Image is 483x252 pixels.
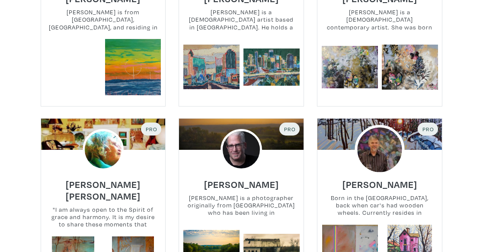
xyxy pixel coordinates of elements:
small: [PERSON_NAME] is a [DEMOGRAPHIC_DATA] artist based in [GEOGRAPHIC_DATA]. He holds a Bachelor of H... [179,8,304,31]
a: [PERSON_NAME] [PERSON_NAME] [41,182,166,192]
img: phpThumb.php [221,129,262,171]
small: Born in the [GEOGRAPHIC_DATA], back when car's had wooden wheels. Currently resides in [GEOGRAPHI... [317,194,442,217]
span: Pro [422,126,434,132]
a: [PERSON_NAME] [204,176,279,186]
small: [PERSON_NAME] is a photographer originally from [GEOGRAPHIC_DATA] who has been living in [GEOGRAP... [179,194,304,217]
img: phpThumb.php [83,129,124,171]
h6: [PERSON_NAME] [204,178,279,190]
small: "I am always open to the Spirit of grace and harmony. It is my desire to share these moments that... [41,206,166,229]
small: [PERSON_NAME] is from [GEOGRAPHIC_DATA], [GEOGRAPHIC_DATA], and residing in the [PERSON_NAME][GEO... [41,8,166,31]
span: Pro [145,126,157,132]
img: phpThumb.php [355,125,405,174]
small: [PERSON_NAME] is a [DEMOGRAPHIC_DATA] contemporary artist. She was born in [DEMOGRAPHIC_DATA], pa... [317,8,442,31]
h6: [PERSON_NAME] [342,178,417,190]
span: Pro [283,126,296,132]
a: [PERSON_NAME] [342,176,417,186]
h6: [PERSON_NAME] [PERSON_NAME] [41,178,166,202]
